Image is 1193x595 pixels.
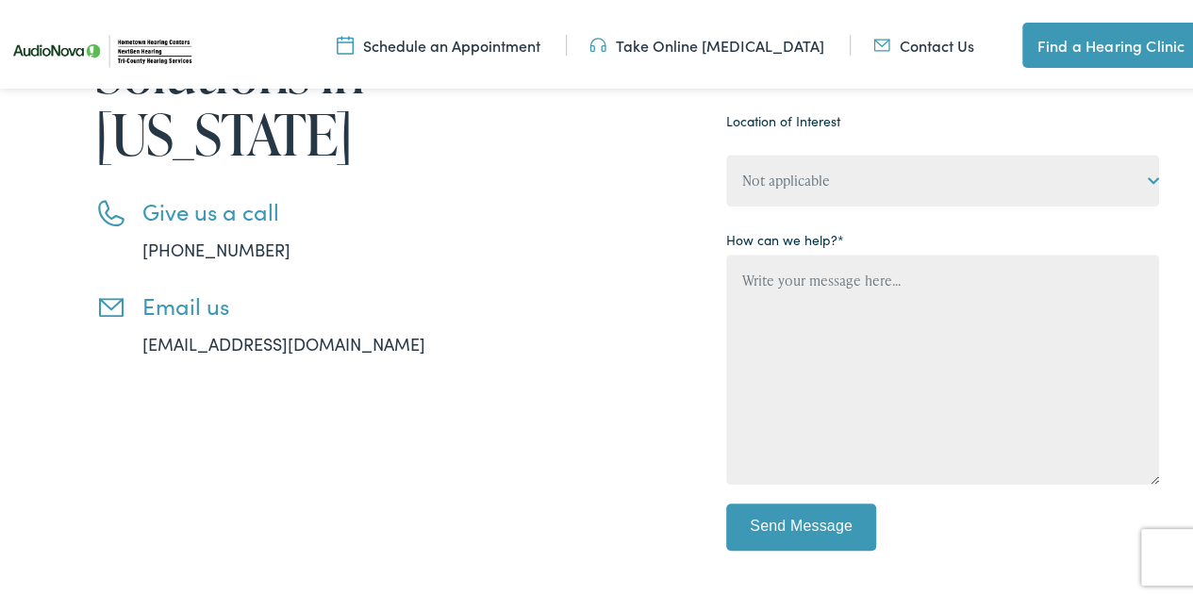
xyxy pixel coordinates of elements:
a: [EMAIL_ADDRESS][DOMAIN_NAME] [142,328,425,352]
input: Send Message [726,500,877,547]
a: Contact Us [873,31,974,52]
a: [PHONE_NUMBER] [142,234,290,257]
img: utility icon [337,31,354,52]
h3: Give us a call [142,194,482,222]
h3: Email us [142,289,482,316]
img: utility icon [589,31,606,52]
label: Location of Interest [726,107,840,127]
label: How can we help? [726,226,844,246]
a: Take Online [MEDICAL_DATA] [589,31,824,52]
a: Schedule an Appointment [337,31,540,52]
img: utility icon [873,31,890,52]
